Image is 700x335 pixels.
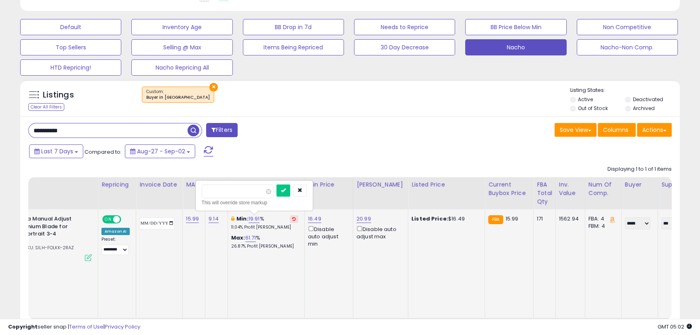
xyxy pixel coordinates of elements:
p: 11.04% Profit [PERSON_NAME] [231,225,298,230]
span: Columns [603,126,628,134]
div: Invoice Date [139,180,179,189]
span: Compared to: [84,148,122,156]
div: seller snap | | [8,323,140,331]
button: Items Being Repriced [243,39,344,55]
div: Repricing [101,180,133,189]
small: FBA [488,215,503,224]
div: % [231,234,298,249]
label: Archived [633,105,655,112]
b: Max: [231,234,245,242]
div: Amazon AI [101,228,130,235]
span: | SKU: SILH-FOLKK-2RAZ [18,244,74,251]
label: Active [578,96,593,103]
div: FBA Total Qty [537,180,552,206]
button: Selling @ Max [131,39,232,55]
div: Displaying 1 to 1 of 1 items [607,165,672,173]
th: The percentage added to the cost of goods (COGS) that forms the calculator for Min & Max prices. [228,177,304,209]
div: Buyer in [GEOGRAPHIC_DATA] [146,95,210,100]
label: Out of Stock [578,105,607,112]
div: Buyer [625,180,654,189]
div: FBA: 4 [588,215,615,223]
p: 26.87% Profit [PERSON_NAME] [231,244,298,249]
th: CSV column name: cust_attr_2_Supplier [658,177,694,209]
p: Listing States: [570,87,680,94]
a: 61.71 [245,234,256,242]
th: CSV column name: cust_attr_3_Invoice Date [136,177,183,209]
button: HTD Repricing! [20,59,121,76]
b: Min: [236,215,249,223]
div: $16.49 [411,215,479,223]
button: Default [20,19,121,35]
div: Supplier [661,180,691,189]
a: Privacy Policy [105,323,140,331]
div: Current Buybox Price [488,180,530,197]
div: % [231,215,298,230]
a: Terms of Use [69,323,103,331]
div: Inv. value [559,180,582,197]
button: 30 Day Decrease [354,39,455,55]
span: 15.99 [505,215,518,223]
button: Nacho Repricing All [131,59,232,76]
div: FBM: 4 [588,223,615,230]
a: 15.99 [186,215,199,223]
th: CSV column name: cust_attr_1_Buyer [621,177,658,209]
button: Nacho [465,39,566,55]
b: Listed Price: [411,215,448,223]
button: Top Sellers [20,39,121,55]
button: Nacho-Non Comp. [577,39,678,55]
div: Clear All Filters [28,103,64,111]
a: 19.91 [249,215,260,223]
div: This will override store markup [202,199,307,207]
button: Filters [206,123,238,137]
div: MAP [186,180,202,189]
button: Actions [637,123,672,137]
a: 20.99 [356,215,371,223]
span: Last 7 Days [41,147,73,155]
a: 16.49 [308,215,321,223]
button: Last 7 Days [29,144,83,158]
button: × [209,83,218,91]
div: Disable auto adjust max [356,225,402,240]
label: Deactivated [633,96,663,103]
button: Inventory Age [131,19,232,35]
div: 171 [537,215,549,223]
strong: Copyright [8,323,38,331]
div: Num of Comp. [588,180,618,197]
div: [PERSON_NAME] [356,180,405,189]
span: 2025-09-11 05:02 GMT [658,323,692,331]
span: ON [103,216,113,223]
button: Aug-27 - Sep-02 [125,144,195,158]
span: Custom: [146,89,210,101]
div: Preset: [101,237,130,255]
span: Aug-27 - Sep-02 [137,147,185,155]
h5: Listings [43,89,74,101]
button: Save View [555,123,597,137]
button: Columns [598,123,636,137]
div: Disable auto adjust min [308,225,347,248]
a: 9.14 [209,215,219,223]
button: Needs to Reprice [354,19,455,35]
button: BB Drop in 7d [243,19,344,35]
button: Non Competitive [577,19,678,35]
div: 1562.94 [559,215,579,223]
div: Listed Price [411,180,481,189]
div: Min Price [308,180,350,189]
span: OFF [120,216,133,223]
button: BB Price Below Min [465,19,566,35]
